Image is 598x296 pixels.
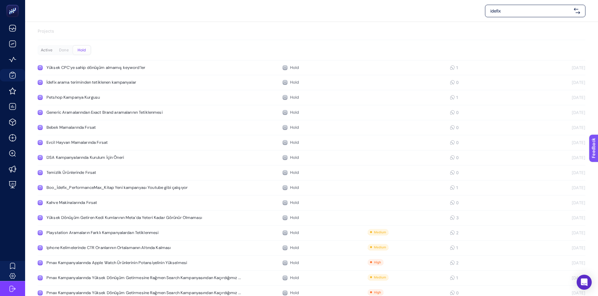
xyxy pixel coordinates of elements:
[450,95,455,100] div: 1
[541,215,585,220] div: [DATE]
[283,80,299,85] div: Hold
[541,125,585,130] div: [DATE]
[283,140,299,145] div: Hold
[4,2,24,7] span: Feedback
[450,200,455,205] div: 0
[283,215,299,220] div: Hold
[541,275,585,280] div: [DATE]
[38,28,585,34] p: Projects
[73,46,90,55] div: Hold
[490,8,571,14] span: idefix
[46,110,191,115] div: Generic Aramalarından Exact Brand aramalarının Tetiklenmesi
[46,215,202,220] div: Yüksek Dönüşüm Getiren Kedi Kumlarının Meta'da Yeteri Kadar Görünür Olmaması
[38,195,585,210] a: Kahve Makinalarında FırsatHold0[DATE]
[46,170,191,175] div: Temizlik Ürünlerinde Fırsat
[450,80,455,85] div: 0
[38,90,585,105] a: Petshop Kampanya KurgusuHold1[DATE]
[283,110,299,115] div: Hold
[541,170,585,175] div: [DATE]
[541,65,585,70] div: [DATE]
[450,170,455,175] div: 0
[450,215,455,220] div: 3
[450,275,455,280] div: 1
[46,65,191,70] div: Yüksek CPC'ye sahip dönüşüm almamış keyword'ler
[38,226,585,241] a: Playstation Aramaların Farklı Kampanyalardan TetiklenmesiHold2[DATE]
[574,8,580,14] img: svg%3e
[283,170,299,175] div: Hold
[450,155,455,160] div: 0
[38,135,585,150] a: Evcil Hayvan Mamalarında FırsatHold0[DATE]
[283,260,299,265] div: Hold
[450,185,455,190] div: 1
[541,200,585,205] div: [DATE]
[38,241,585,256] a: Iphone Kelimelerinde CTR Oranlarının Ortalamanın Altında KalmasıHold1[DATE]
[46,230,191,235] div: Playstation Aramaların Farklı Kampanyalardan Tetiklenmesi
[55,46,73,55] div: Done
[38,180,585,195] a: Boo_İdefix_PerformanceMax_Kitap Yeni kampanyası Youtube gibi çalışıyorHold1[DATE]
[38,271,585,286] a: Pmax Kampanyalarında Yüksek Dönüşüm Getirmesine Rağmen Search Kampanyasından Kaçırdığımız ...Hold...
[38,105,585,120] a: Generic Aramalarından Exact Brand aramalarının TetiklenmesiHold0[DATE]
[577,275,592,290] div: Open Intercom Messenger
[283,230,299,235] div: Hold
[46,95,191,100] div: Petshop Kampanya Kurgusu
[283,95,299,100] div: Hold
[450,290,455,295] div: 0
[450,245,455,250] div: 1
[541,95,585,100] div: [DATE]
[283,185,299,190] div: Hold
[38,75,585,90] a: İdefix arama teriminden tetiklenen kampanyalarHold0[DATE]
[46,125,191,130] div: Bebek Mamalarında Fırsat
[38,210,585,226] a: Yüksek Dönüşüm Getiren Kedi Kumlarının Meta'da Yeteri Kadar Görünür OlmamasıHold3[DATE]
[283,275,299,280] div: Hold
[541,80,585,85] div: [DATE]
[46,80,191,85] div: İdefix arama teriminden tetiklenen kampanyalar
[46,140,191,145] div: Evcil Hayvan Mamalarında Fırsat
[46,200,191,205] div: Kahve Makinalarında Fırsat
[38,256,585,271] a: Pmax Kampanyalarında Apple Watch Ürünlerinin Potansiyelinin YükselmesiHold2[DATE]
[541,140,585,145] div: [DATE]
[283,65,299,70] div: Hold
[450,140,455,145] div: 0
[541,110,585,115] div: [DATE]
[541,260,585,265] div: [DATE]
[46,290,241,295] div: Pmax Kampanyalarında Yüksek Dönüşüm Getirmesine Rağmen Search Kampanyasından Kaçırdığımız ...
[283,155,299,160] div: Hold
[38,60,585,75] a: Yüksek CPC'ye sahip dönüşüm almamış keyword'lerHold1[DATE]
[46,245,191,250] div: Iphone Kelimelerinde CTR Oranlarının Ortalamanın Altında Kalması
[283,125,299,130] div: Hold
[541,230,585,235] div: [DATE]
[283,200,299,205] div: Hold
[450,260,455,265] div: 2
[541,155,585,160] div: [DATE]
[450,65,455,70] div: 1
[38,165,585,180] a: Temizlik Ürünlerinde FırsatHold0[DATE]
[541,185,585,190] div: [DATE]
[283,290,299,295] div: Hold
[38,120,585,135] a: Bebek Mamalarında FırsatHold0[DATE]
[46,185,191,190] div: Boo_İdefix_PerformanceMax_Kitap Yeni kampanyası Youtube gibi çalışıyor
[450,125,455,130] div: 0
[46,155,191,160] div: DSA Kampanyalarında Kurulum İçin Öneri
[46,275,241,280] div: Pmax Kampanyalarında Yüksek Dönüşüm Getirmesine Rağmen Search Kampanyasından Kaçırdığımız ...
[283,245,299,250] div: Hold
[541,290,585,295] div: [DATE]
[541,245,585,250] div: [DATE]
[450,110,455,115] div: 0
[450,230,455,235] div: 2
[38,46,55,55] div: Active
[38,150,585,165] a: DSA Kampanyalarında Kurulum İçin ÖneriHold0[DATE]
[46,260,191,265] div: Pmax Kampanyalarında Apple Watch Ürünlerinin Potansiyelinin Yükselmesi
